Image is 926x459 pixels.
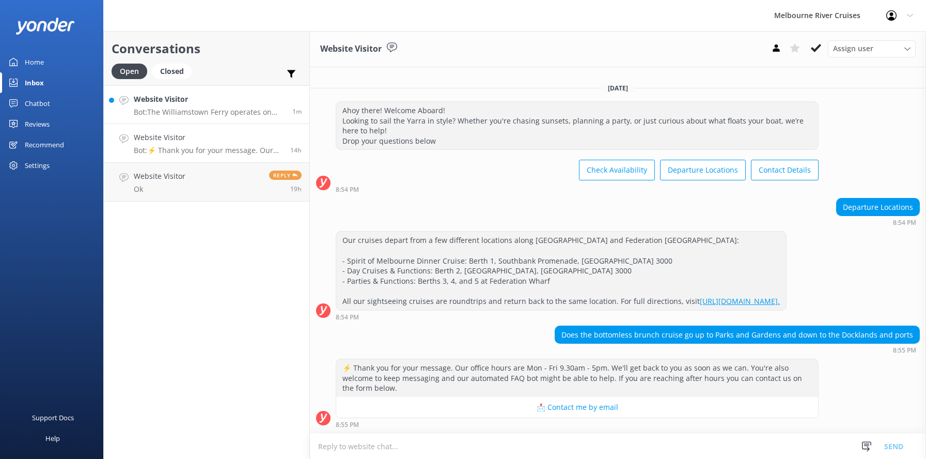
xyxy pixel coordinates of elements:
[336,186,819,193] div: Sep 22 2025 08:54pm (UTC +10:00) Australia/Sydney
[320,42,382,56] h3: Website Visitor
[751,160,819,180] button: Contact Details
[134,171,185,182] h4: Website Visitor
[893,347,916,354] strong: 8:55 PM
[336,422,359,428] strong: 8:55 PM
[152,64,192,79] div: Closed
[25,72,44,93] div: Inbox
[290,185,302,193] span: Sep 22 2025 04:14pm (UTC +10:00) Australia/Sydney
[336,359,818,397] div: ⚡ Thank you for your message. Our office hours are Mon - Fri 9.30am - 5pm. We'll get back to you ...
[837,198,919,216] div: Departure Locations
[25,93,50,114] div: Chatbot
[134,108,285,117] p: Bot: The Williamstown Ferry operates on weekends, some public holidays, and daily during summer a...
[104,124,309,163] a: Website VisitorBot:⚡ Thank you for your message. Our office hours are Mon - Fri 9.30am - 5pm. We'...
[45,428,60,449] div: Help
[336,187,359,193] strong: 8:54 PM
[25,114,50,134] div: Reviews
[25,52,44,72] div: Home
[336,313,787,320] div: Sep 22 2025 08:54pm (UTC +10:00) Australia/Sydney
[336,102,818,149] div: Ahoy there! Welcome Aboard! Looking to sail the Yarra in style? Whether you're chasing sunsets, p...
[25,155,50,176] div: Settings
[112,64,147,79] div: Open
[112,65,152,76] a: Open
[15,18,75,35] img: yonder-white-logo.png
[602,84,634,93] span: [DATE]
[336,232,786,310] div: Our cruises depart from a few different locations along [GEOGRAPHIC_DATA] and Federation [GEOGRAP...
[893,220,916,226] strong: 8:54 PM
[833,43,873,54] span: Assign user
[292,107,302,116] span: Sep 23 2025 11:30am (UTC +10:00) Australia/Sydney
[134,94,285,105] h4: Website Visitor
[25,134,64,155] div: Recommend
[290,146,302,155] span: Sep 22 2025 08:55pm (UTC +10:00) Australia/Sydney
[32,407,74,428] div: Support Docs
[134,185,185,194] p: Ok
[269,171,302,180] span: Reply
[660,160,746,180] button: Departure Locations
[579,160,655,180] button: Check Availability
[555,326,919,344] div: Does the bottomless brunch cruise go up to Parks and Gardens and down to the Docklands and ports
[336,314,359,320] strong: 8:54 PM
[336,397,818,418] button: 📩 Contact me by email
[336,421,819,428] div: Sep 22 2025 08:55pm (UTC +10:00) Australia/Sydney
[555,346,920,354] div: Sep 22 2025 08:55pm (UTC +10:00) Australia/Sydney
[104,85,309,124] a: Website VisitorBot:The Williamstown Ferry operates on weekends, some public holidays, and daily d...
[104,163,309,202] a: Website VisitorOkReply19h
[134,132,282,143] h4: Website Visitor
[700,296,780,306] a: [URL][DOMAIN_NAME].
[134,146,282,155] p: Bot: ⚡ Thank you for your message. Our office hours are Mon - Fri 9.30am - 5pm. We'll get back to...
[836,219,920,226] div: Sep 22 2025 08:54pm (UTC +10:00) Australia/Sydney
[152,65,197,76] a: Closed
[112,39,302,58] h2: Conversations
[828,40,916,57] div: Assign User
